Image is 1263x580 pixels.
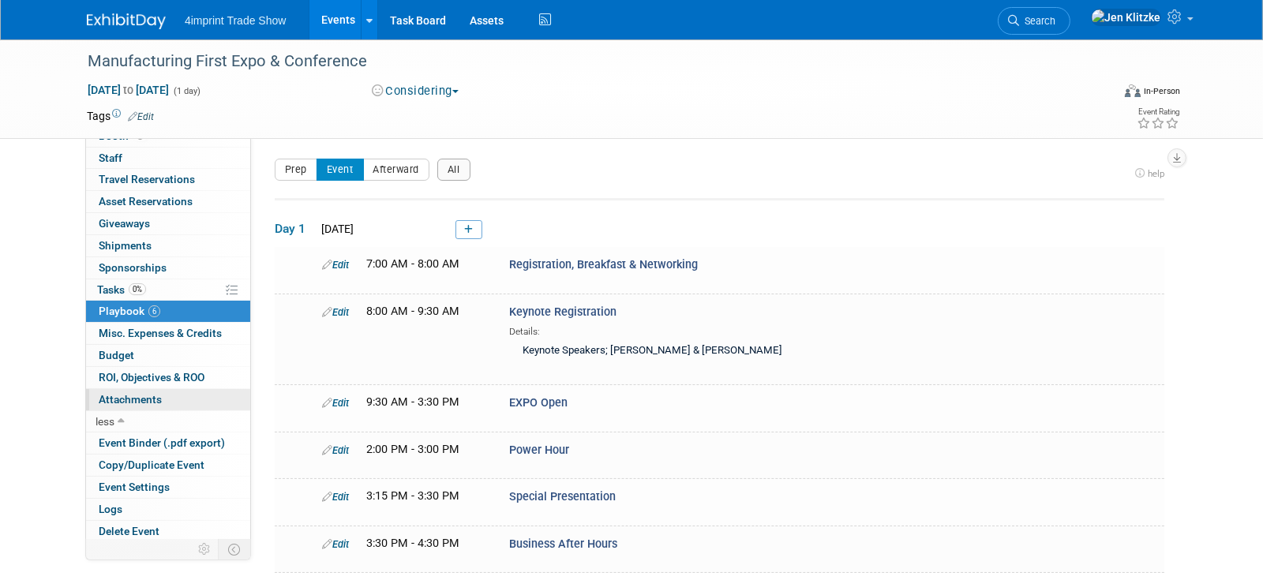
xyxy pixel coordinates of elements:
[99,436,225,449] span: Event Binder (.pdf export)
[99,261,167,274] span: Sponsorships
[322,306,349,318] a: Edit
[99,217,150,230] span: Giveaways
[99,481,170,493] span: Event Settings
[509,490,616,503] span: Special Presentation
[366,443,459,456] span: 2:00 PM - 3:00 PM
[1019,15,1055,27] span: Search
[86,301,250,322] a: Playbook6
[322,538,349,550] a: Edit
[97,283,146,296] span: Tasks
[99,327,222,339] span: Misc. Expenses & Credits
[322,444,349,456] a: Edit
[86,213,250,234] a: Giveaways
[86,279,250,301] a: Tasks0%
[509,320,915,339] div: Details:
[129,283,146,295] span: 0%
[99,349,134,361] span: Budget
[99,525,159,537] span: Delete Event
[99,195,193,208] span: Asset Reservations
[99,129,148,142] span: Booth
[322,259,349,271] a: Edit
[172,86,201,96] span: (1 day)
[1091,9,1161,26] img: Jen Klitzke
[317,223,354,235] span: [DATE]
[86,323,250,344] a: Misc. Expenses & Credits
[128,111,154,122] a: Edit
[86,169,250,190] a: Travel Reservations
[322,491,349,503] a: Edit
[99,305,160,317] span: Playbook
[1137,108,1179,116] div: Event Rating
[366,305,459,318] span: 8:00 AM - 9:30 AM
[366,83,465,99] button: Considering
[366,537,459,550] span: 3:30 PM - 4:30 PM
[1125,84,1141,97] img: Format-Inperson.png
[322,397,349,409] a: Edit
[86,499,250,520] a: Logs
[275,220,314,238] span: Day 1
[1148,168,1164,179] span: help
[99,239,152,252] span: Shipments
[1143,85,1180,97] div: In-Person
[998,7,1070,35] a: Search
[509,339,915,365] div: Keynote Speakers; [PERSON_NAME] & [PERSON_NAME]
[275,159,317,181] button: Prep
[87,108,154,124] td: Tags
[185,14,286,27] span: 4imprint Trade Show
[148,305,160,317] span: 6
[86,521,250,542] a: Delete Event
[86,411,250,432] a: less
[99,173,195,185] span: Travel Reservations
[191,539,219,559] td: Personalize Event Tab Strip
[121,84,136,96] span: to
[99,371,204,384] span: ROI, Objectives & ROO
[86,191,250,212] a: Asset Reservations
[87,83,170,97] span: [DATE] [DATE]
[509,443,569,457] span: Power Hour
[366,395,459,409] span: 9:30 AM - 3:30 PM
[86,367,250,388] a: ROI, Objectives & ROO
[1018,82,1180,106] div: Event Format
[509,258,698,271] span: Registration, Breakfast & Networking
[82,47,1087,76] div: Manufacturing First Expo & Conference
[99,393,162,406] span: Attachments
[99,152,122,164] span: Staff
[509,537,617,551] span: Business After Hours
[509,396,568,410] span: EXPO Open
[363,159,430,181] button: Afterward
[99,503,122,515] span: Logs
[99,458,204,471] span: Copy/Duplicate Event
[86,477,250,498] a: Event Settings
[86,148,250,169] a: Staff
[366,489,459,503] span: 3:15 PM - 3:30 PM
[96,415,114,428] span: less
[219,539,251,559] td: Toggle Event Tabs
[437,159,470,181] button: All
[366,257,459,271] span: 7:00 AM - 8:00 AM
[86,257,250,279] a: Sponsorships
[87,13,166,29] img: ExhibitDay
[86,345,250,366] a: Budget
[86,235,250,256] a: Shipments
[509,305,617,319] span: Keynote Registration
[86,455,250,476] a: Copy/Duplicate Event
[86,432,250,454] a: Event Binder (.pdf export)
[317,159,364,181] button: Event
[86,389,250,410] a: Attachments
